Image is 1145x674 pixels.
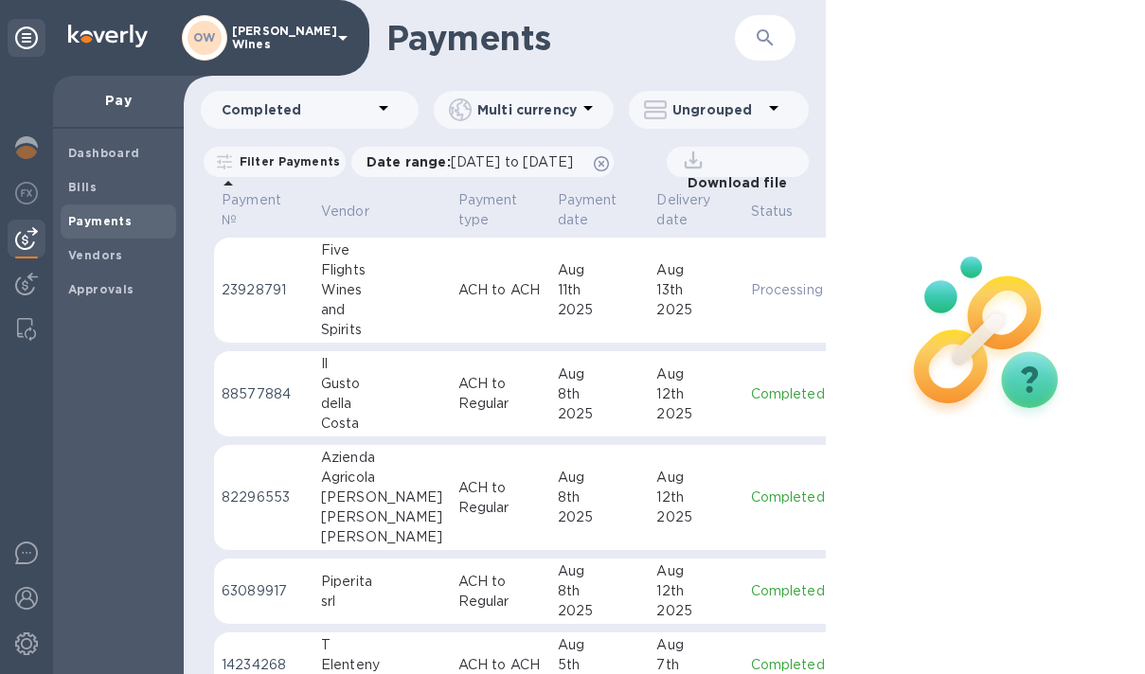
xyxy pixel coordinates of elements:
div: 2025 [656,601,735,621]
div: Piperita [321,572,443,592]
p: Download file [680,173,787,192]
div: 2025 [656,507,735,527]
p: Vendor [321,202,369,222]
p: Processing [751,280,825,300]
div: Aug [558,561,642,581]
p: Date range : [367,152,582,171]
div: della [321,394,443,414]
div: 2025 [558,507,642,527]
div: 12th [656,581,735,601]
span: [DATE] to [DATE] [451,154,573,169]
p: Payment № [222,190,281,230]
div: 12th [656,384,735,404]
p: 63089917 [222,581,306,601]
div: T [321,635,443,655]
div: Costa [321,414,443,434]
div: Aug [656,364,735,384]
p: ACH to Regular [458,572,543,612]
b: Bills [68,180,97,194]
div: Aug [656,468,735,488]
b: Payments [68,214,132,228]
div: Azienda [321,448,443,468]
div: Unpin categories [8,19,45,57]
div: 8th [558,384,642,404]
div: 8th [558,488,642,507]
div: Aug [656,561,735,581]
div: [PERSON_NAME] [321,527,443,547]
div: 8th [558,581,642,601]
div: 11th [558,280,642,300]
p: ACH to Regular [458,374,543,414]
div: Aug [558,260,642,280]
p: 82296553 [222,488,306,507]
div: Aug [656,635,735,655]
p: Filter Payments [232,153,340,169]
div: 2025 [656,300,735,320]
p: Payment date [558,190,617,230]
div: Agricola [321,468,443,488]
div: 13th [656,280,735,300]
img: Logo [68,25,148,47]
div: 2025 [558,601,642,621]
div: Aug [558,364,642,384]
div: Five [321,240,443,260]
div: Spirits [321,320,443,340]
b: Vendors [68,248,123,262]
div: 2025 [656,404,735,424]
div: [PERSON_NAME] [321,507,443,527]
b: Approvals [68,282,134,296]
span: Payment type [458,190,543,230]
div: Flights [321,260,443,280]
span: Delivery date [656,190,735,230]
div: srl [321,592,443,612]
span: Vendor [321,202,394,222]
div: Wines [321,280,443,300]
p: Delivery date [656,190,710,230]
p: 23928791 [222,280,306,300]
p: ACH to ACH [458,280,543,300]
div: Il [321,354,443,374]
div: 2025 [558,300,642,320]
p: Multi currency [477,100,577,119]
p: Status [751,202,794,222]
p: Ungrouped [672,100,762,119]
div: [PERSON_NAME] [321,488,443,507]
span: Status [751,202,818,222]
p: ACH to Regular [458,478,543,518]
div: Gusto [321,374,443,394]
p: Completed [222,100,372,119]
div: Aug [558,635,642,655]
p: Payment type [458,190,518,230]
div: Aug [656,260,735,280]
div: 2025 [558,404,642,424]
span: Payment date [558,190,642,230]
div: Date range:[DATE] to [DATE] [351,147,614,177]
p: Completed [751,384,825,404]
p: Pay [68,91,169,110]
span: Payment № [222,190,306,230]
div: 12th [656,488,735,507]
img: Foreign exchange [15,182,38,204]
div: Aug [558,468,642,488]
p: Completed [751,581,825,601]
h1: Payments [386,18,714,58]
b: OW [193,30,216,44]
p: Completed [751,488,825,507]
div: and [321,300,443,320]
p: [PERSON_NAME] Wines [232,25,327,51]
p: 88577884 [222,384,306,404]
b: Dashboard [68,146,140,160]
